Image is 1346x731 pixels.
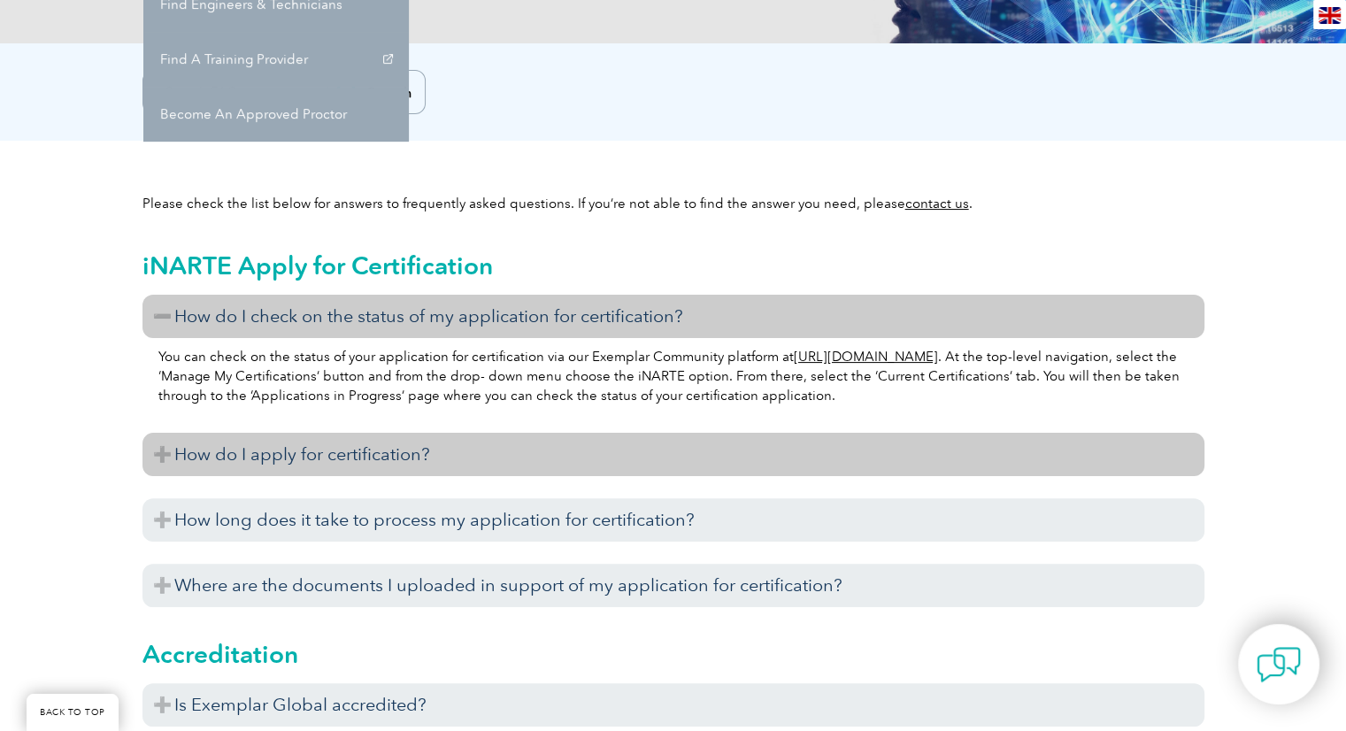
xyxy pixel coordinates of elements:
[1257,643,1301,687] img: contact-chat.png
[143,87,409,142] a: Become An Approved Proctor
[158,347,1188,405] p: You can check on the status of your application for certification via our Exemplar Community plat...
[142,498,1204,542] h3: How long does it take to process my application for certification?
[142,194,1204,213] p: Please check the list below for answers to frequently asked questions. If you’re not able to find...
[27,694,119,731] a: BACK TO TOP
[142,433,1204,476] h3: How do I apply for certification?
[143,32,409,87] a: Find A Training Provider
[142,683,1204,727] h3: Is Exemplar Global accredited?
[142,640,1204,668] h2: Accreditation
[794,349,938,365] a: [URL][DOMAIN_NAME]
[142,295,1204,338] h3: How do I check on the status of my application for certification?
[905,196,969,212] a: contact us
[142,564,1204,607] h3: Where are the documents I uploaded in support of my application for certification?
[1319,7,1341,24] img: en
[142,251,1204,280] h2: iNARTE Apply for Certification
